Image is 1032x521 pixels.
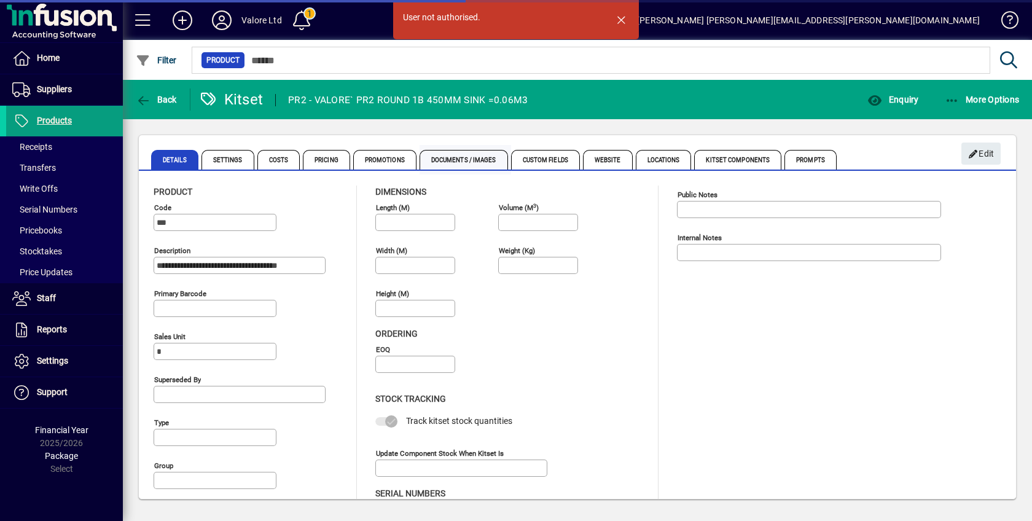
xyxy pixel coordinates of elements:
[37,116,72,125] span: Products
[533,202,536,208] sup: 3
[154,289,206,298] mat-label: Primary barcode
[201,150,254,170] span: Settings
[353,150,416,170] span: Promotions
[12,142,52,152] span: Receipts
[942,88,1023,111] button: More Options
[163,9,202,31] button: Add
[420,150,508,170] span: Documents / Images
[12,205,77,214] span: Serial Numbers
[376,449,504,457] mat-label: Update component stock when kitset is
[636,150,692,170] span: Locations
[154,203,171,212] mat-label: Code
[154,332,186,341] mat-label: Sales unit
[511,150,580,170] span: Custom Fields
[499,203,539,212] mat-label: Volume (m )
[945,95,1020,104] span: More Options
[12,225,62,235] span: Pricebooks
[583,150,633,170] span: Website
[37,53,60,63] span: Home
[12,246,62,256] span: Stocktakes
[303,150,350,170] span: Pricing
[133,88,180,111] button: Back
[154,187,192,197] span: Product
[154,418,169,427] mat-label: Type
[678,190,717,199] mat-label: Public Notes
[6,315,123,345] a: Reports
[37,356,68,366] span: Settings
[200,90,264,109] div: Kitset
[257,150,300,170] span: Costs
[406,416,512,426] span: Track kitset stock quantities
[288,90,528,110] div: PR2 - VALORE` PR2 ROUND 1B 450MM SINK =0.06M3
[12,163,56,173] span: Transfers
[376,289,409,298] mat-label: Height (m)
[123,88,190,111] app-page-header-button: Back
[6,157,123,178] a: Transfers
[6,283,123,314] a: Staff
[136,95,177,104] span: Back
[37,84,72,94] span: Suppliers
[375,488,445,498] span: Serial Numbers
[6,199,123,220] a: Serial Numbers
[6,262,123,283] a: Price Updates
[6,346,123,377] a: Settings
[35,425,88,435] span: Financial Year
[961,143,1001,165] button: Edit
[864,88,921,111] button: Enquiry
[968,144,995,164] span: Edit
[694,150,781,170] span: Kitset Components
[376,246,407,255] mat-label: Width (m)
[784,150,837,170] span: Prompts
[154,375,201,384] mat-label: Superseded by
[12,267,72,277] span: Price Updates
[12,184,58,194] span: Write Offs
[6,377,123,408] a: Support
[154,461,173,470] mat-label: Group
[375,394,446,404] span: Stock Tracking
[6,241,123,262] a: Stocktakes
[241,10,282,30] div: Valore Ltd
[202,9,241,31] button: Profile
[136,55,177,65] span: Filter
[37,324,67,334] span: Reports
[375,187,426,197] span: Dimensions
[154,246,190,255] mat-label: Description
[376,345,390,354] mat-label: EOQ
[6,43,123,74] a: Home
[678,233,722,242] mat-label: Internal Notes
[151,150,198,170] span: Details
[499,246,535,255] mat-label: Weight (Kg)
[45,451,78,461] span: Package
[37,387,68,397] span: Support
[637,10,980,30] div: [PERSON_NAME] [PERSON_NAME][EMAIL_ADDRESS][PERSON_NAME][DOMAIN_NAME]
[6,178,123,199] a: Write Offs
[375,329,418,339] span: Ordering
[133,49,180,71] button: Filter
[6,136,123,157] a: Receipts
[37,293,56,303] span: Staff
[6,220,123,241] a: Pricebooks
[867,95,918,104] span: Enquiry
[206,54,240,66] span: Product
[6,74,123,105] a: Suppliers
[376,203,410,212] mat-label: Length (m)
[992,2,1017,42] a: Knowledge Base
